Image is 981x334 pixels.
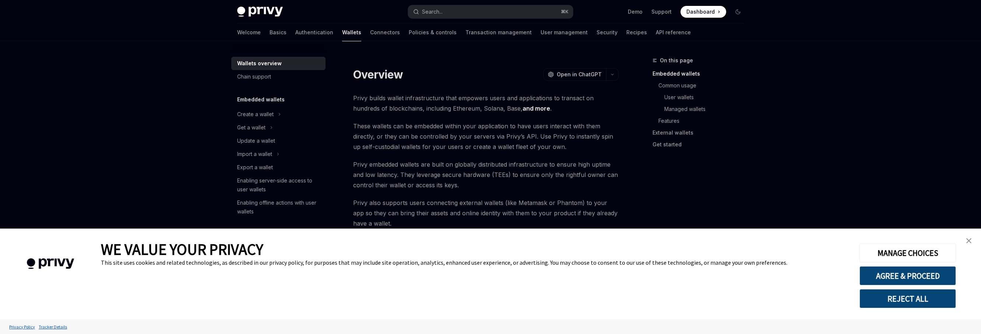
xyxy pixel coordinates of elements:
[664,103,750,115] a: Managed wallets
[664,91,750,103] a: User wallets
[101,240,263,259] span: WE VALUE YOUR PRIVACY
[557,71,602,78] span: Open in ChatGPT
[523,105,550,112] a: and more
[237,198,321,216] div: Enabling offline actions with user wallets
[422,7,443,16] div: Search...
[859,243,956,262] button: MANAGE CHOICES
[237,176,321,194] div: Enabling server-side access to user wallets
[295,24,333,41] a: Authentication
[237,150,272,159] div: Import a wallet
[653,139,750,150] a: Get started
[237,95,285,104] h5: Embedded wallets
[961,233,976,248] a: close banner
[237,7,283,17] img: dark logo
[626,24,647,41] a: Recipes
[353,159,619,190] span: Privy embedded wallets are built on globally distributed infrastructure to ensure high uptime and...
[237,110,274,119] div: Create a wallet
[353,198,619,229] span: Privy also supports users connecting external wallets (like Metamask or Phantom) to your app so t...
[653,127,750,139] a: External wallets
[859,289,956,308] button: REJECT ALL
[231,174,326,196] a: Enabling server-side access to user wallets
[653,68,750,80] a: Embedded wallets
[11,248,90,280] img: company logo
[231,70,326,83] a: Chain support
[237,59,282,68] div: Wallets overview
[660,56,693,65] span: On this page
[237,72,271,81] div: Chain support
[37,320,69,333] a: Tracker Details
[231,196,326,218] a: Enabling offline actions with user wallets
[465,24,532,41] a: Transaction management
[656,24,691,41] a: API reference
[270,24,286,41] a: Basics
[686,8,715,15] span: Dashboard
[651,8,672,15] a: Support
[628,8,643,15] a: Demo
[231,161,326,174] a: Export a wallet
[231,134,326,147] a: Update a wallet
[597,24,618,41] a: Security
[681,6,726,18] a: Dashboard
[966,238,971,243] img: close banner
[353,68,403,81] h1: Overview
[231,57,326,70] a: Wallets overview
[541,24,588,41] a: User management
[409,24,457,41] a: Policies & controls
[370,24,400,41] a: Connectors
[543,68,606,81] button: Open in ChatGPT
[658,80,750,91] a: Common usage
[237,163,273,172] div: Export a wallet
[353,93,619,114] span: Privy builds wallet infrastructure that empowers users and applications to transact on hundreds o...
[732,6,744,18] button: Toggle dark mode
[408,5,573,18] button: Search...⌘K
[237,123,266,132] div: Get a wallet
[237,136,275,145] div: Update a wallet
[7,320,37,333] a: Privacy Policy
[561,9,569,15] span: ⌘ K
[101,259,848,266] div: This site uses cookies and related technologies, as described in our privacy policy, for purposes...
[353,121,619,152] span: These wallets can be embedded within your application to have users interact with them directly, ...
[859,266,956,285] button: AGREE & PROCEED
[342,24,361,41] a: Wallets
[658,115,750,127] a: Features
[237,24,261,41] a: Welcome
